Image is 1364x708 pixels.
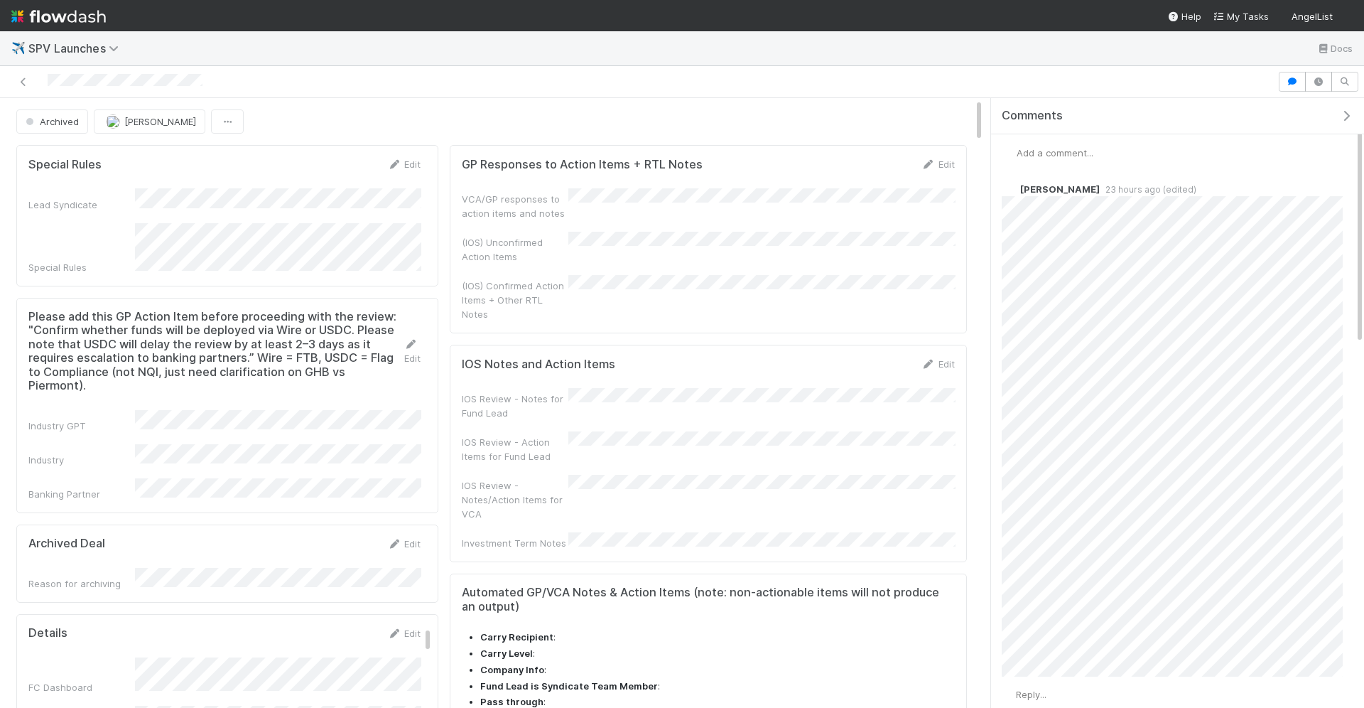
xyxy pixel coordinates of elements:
[462,478,568,521] div: IOS Review - Notes/Action Items for VCA
[921,358,955,370] a: Edit
[480,647,955,661] li: :
[11,4,106,28] img: logo-inverted-e16ddd16eac7371096b0.svg
[106,114,120,129] img: avatar_768cd48b-9260-4103-b3ef-328172ae0546.png
[28,310,404,393] h5: Please add this GP Action Item before proceeding with the review: "Confirm whether funds will be ...
[921,159,955,170] a: Edit
[124,116,196,127] span: [PERSON_NAME]
[462,392,568,420] div: IOS Review - Notes for Fund Lead
[1167,9,1201,23] div: Help
[480,663,955,677] li: :
[480,631,553,643] strong: Carry Recipient
[28,487,135,501] div: Banking Partner
[28,158,102,172] h5: Special Rules
[94,109,205,134] button: [PERSON_NAME]
[1213,11,1269,22] span: My Tasks
[1316,40,1353,57] a: Docs
[387,538,421,549] a: Edit
[28,198,135,212] div: Lead Syndicate
[1020,183,1100,195] span: [PERSON_NAME]
[387,159,421,170] a: Edit
[28,453,135,467] div: Industry
[28,680,135,694] div: FC Dashboard
[1338,10,1353,24] img: avatar_c597f508-4d28-4c7c-92e0-bd2d0d338f8e.png
[1017,147,1093,159] span: Add a comment...
[1016,689,1046,700] span: Reply...
[462,235,568,264] div: (IOS) Unconfirmed Action Items
[387,628,421,639] a: Edit
[1292,11,1333,22] span: AngelList
[28,537,105,551] h5: Archived Deal
[480,631,955,645] li: :
[480,680,658,692] strong: Fund Lead is Syndicate Team Member
[1213,9,1269,23] a: My Tasks
[462,435,568,463] div: IOS Review - Action Items for Fund Lead
[462,586,955,613] h5: Automated GP/VCA Notes & Action Items (note: non-actionable items will not produce an output)
[28,260,135,274] div: Special Rules
[462,536,568,550] div: Investment Term Notes
[11,42,26,54] span: ✈️
[1002,182,1016,196] img: avatar_c597f508-4d28-4c7c-92e0-bd2d0d338f8e.png
[28,419,135,433] div: Industry GPT
[404,338,421,364] a: Edit
[1100,184,1196,195] span: 23 hours ago (edited)
[1002,688,1016,702] img: avatar_c597f508-4d28-4c7c-92e0-bd2d0d338f8e.png
[480,664,544,675] strong: Company Info
[28,41,126,55] span: SPV Launches
[28,576,135,591] div: Reason for archiving
[480,648,533,659] strong: Carry Level
[462,192,568,220] div: VCA/GP responses to action items and notes
[462,158,703,172] h5: GP Responses to Action Items + RTL Notes
[480,680,955,694] li: :
[28,626,67,640] h5: Details
[462,358,615,372] h5: IOS Notes and Action Items
[1002,146,1017,160] img: avatar_c597f508-4d28-4c7c-92e0-bd2d0d338f8e.png
[1002,109,1063,123] span: Comments
[462,279,568,321] div: (IOS) Confirmed Action Items + Other RTL Notes
[480,696,543,707] strong: Pass through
